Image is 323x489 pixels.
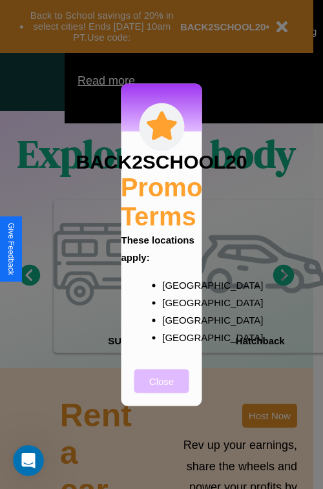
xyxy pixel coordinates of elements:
[162,293,187,311] p: [GEOGRAPHIC_DATA]
[121,234,194,262] b: These locations apply:
[162,276,187,293] p: [GEOGRAPHIC_DATA]
[76,151,247,172] h3: BACK2SCHOOL20
[134,369,189,393] button: Close
[13,445,44,476] iframe: Intercom live chat
[162,311,187,328] p: [GEOGRAPHIC_DATA]
[162,328,187,346] p: [GEOGRAPHIC_DATA]
[121,172,203,231] h2: Promo Terms
[6,223,16,275] div: Give Feedback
